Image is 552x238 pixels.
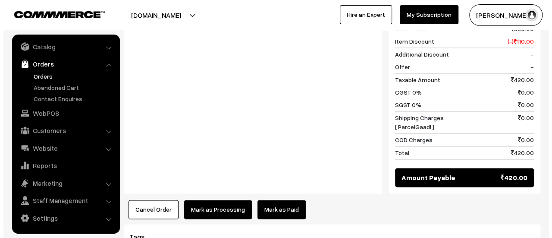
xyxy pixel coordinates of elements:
span: 0.00 [514,135,530,144]
button: Cancel Order [125,200,175,219]
span: (-) 110.00 [504,37,530,46]
img: COMMMERCE [11,11,101,18]
span: SGST 0% [392,100,418,109]
span: - [527,50,530,59]
a: Orders [11,56,113,72]
span: 0.00 [514,88,530,97]
a: COMMMERCE [11,9,86,19]
span: 420.00 [497,172,524,183]
img: user [522,9,535,22]
span: 420.00 [508,75,530,84]
a: Customers [11,123,113,138]
a: WebPOS [11,105,113,121]
button: [PERSON_NAME] [466,4,539,26]
a: Mark as Paid [254,200,302,219]
span: 0.00 [514,100,530,109]
span: 420.00 [508,148,530,157]
a: Hire an Expert [336,5,389,24]
span: - [527,62,530,71]
a: Marketing [11,175,113,191]
span: Offer [392,62,407,71]
a: Website [11,140,113,156]
span: Item Discount [392,37,431,46]
span: COD Charges [392,135,429,144]
a: My Subscription [396,5,455,24]
a: Abandoned Cart [28,83,113,92]
span: 0.00 [514,113,530,131]
a: Reports [11,158,113,173]
span: Taxable Amount [392,75,437,84]
a: Staff Management [11,193,113,208]
span: Amount Payable [398,172,452,183]
span: Additional Discount [392,50,445,59]
a: Settings [11,210,113,226]
a: Catalog [11,39,113,54]
a: Orders [28,72,113,81]
span: Total [392,148,406,157]
button: [DOMAIN_NAME] [97,4,208,26]
span: Shipping Charges [ ParcelGaadi ] [392,113,440,131]
span: CGST 0% [392,88,418,97]
a: Contact Enquires [28,94,113,103]
button: Mark as Processing [181,200,248,219]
